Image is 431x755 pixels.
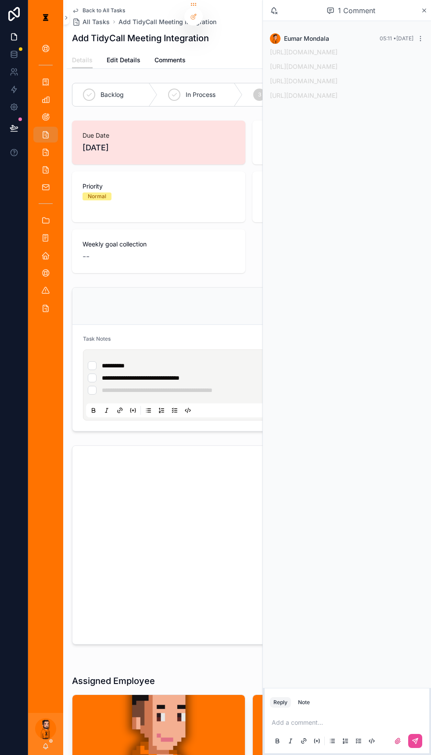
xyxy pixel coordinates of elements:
[258,91,261,98] span: 3
[270,63,338,70] a: [URL][DOMAIN_NAME]
[83,240,235,249] span: Weekly goal collection
[83,142,235,154] span: [DATE]
[83,335,111,342] span: Task Notes
[270,48,338,56] a: [URL][DOMAIN_NAME]
[83,250,90,263] span: --
[72,32,209,44] h1: Add TidyCall Meeting Integration
[270,697,291,708] button: Reply
[83,182,235,191] span: Priority
[72,7,125,14] a: Back to All Tasks
[380,35,413,42] span: 05:11 • [DATE]
[88,192,106,200] div: Normal
[83,7,125,14] span: Back to All Tasks
[338,5,375,16] span: 1 Comment
[107,56,140,64] span: Edit Details
[284,34,329,43] span: Eumar Mondala
[72,675,155,687] h1: Assigned Employee
[39,11,53,25] img: App logo
[295,697,313,708] button: Note
[270,92,338,99] a: [URL][DOMAIN_NAME]
[83,131,235,140] span: Due Date
[154,56,186,64] span: Comments
[28,35,63,326] div: scrollable content
[72,18,110,26] a: All Tasks
[119,18,216,26] a: Add TidyCall Meeting Integration
[154,52,186,70] a: Comments
[270,77,338,85] a: [URL][DOMAIN_NAME]
[101,90,124,99] span: Backlog
[83,18,110,26] span: All Tasks
[298,699,310,706] div: Note
[72,56,93,64] span: Details
[72,52,93,69] a: Details
[107,52,140,70] a: Edit Details
[186,90,215,99] span: In Process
